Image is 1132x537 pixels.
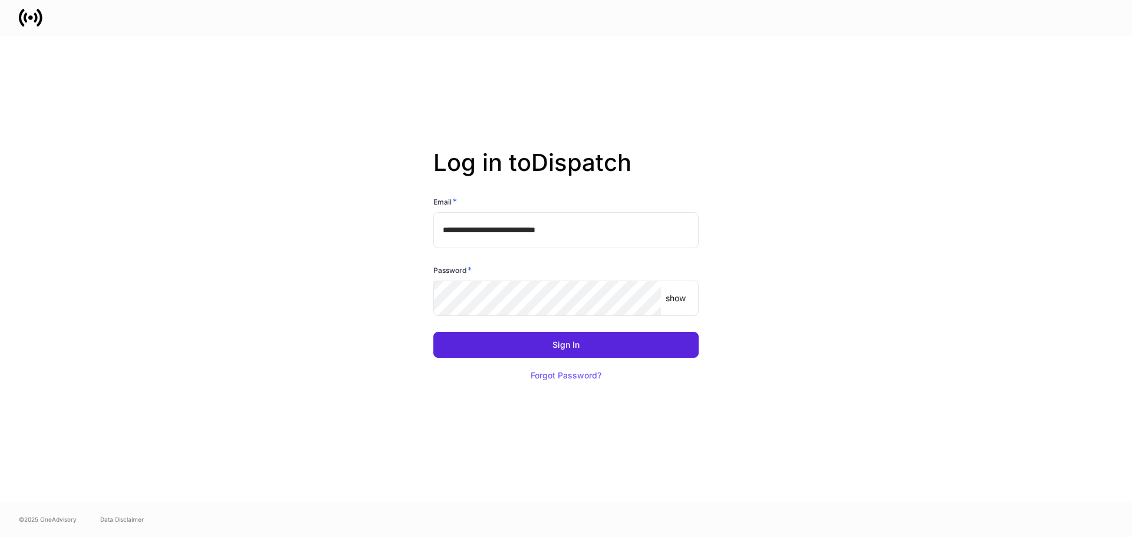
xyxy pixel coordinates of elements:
h2: Log in to Dispatch [433,149,699,196]
div: Sign In [552,341,580,349]
p: show [666,292,686,304]
a: Data Disclaimer [100,515,144,524]
button: Sign In [433,332,699,358]
button: Forgot Password? [516,363,616,388]
h6: Email [433,196,457,207]
div: Forgot Password? [531,371,601,380]
span: © 2025 OneAdvisory [19,515,77,524]
h6: Password [433,264,472,276]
